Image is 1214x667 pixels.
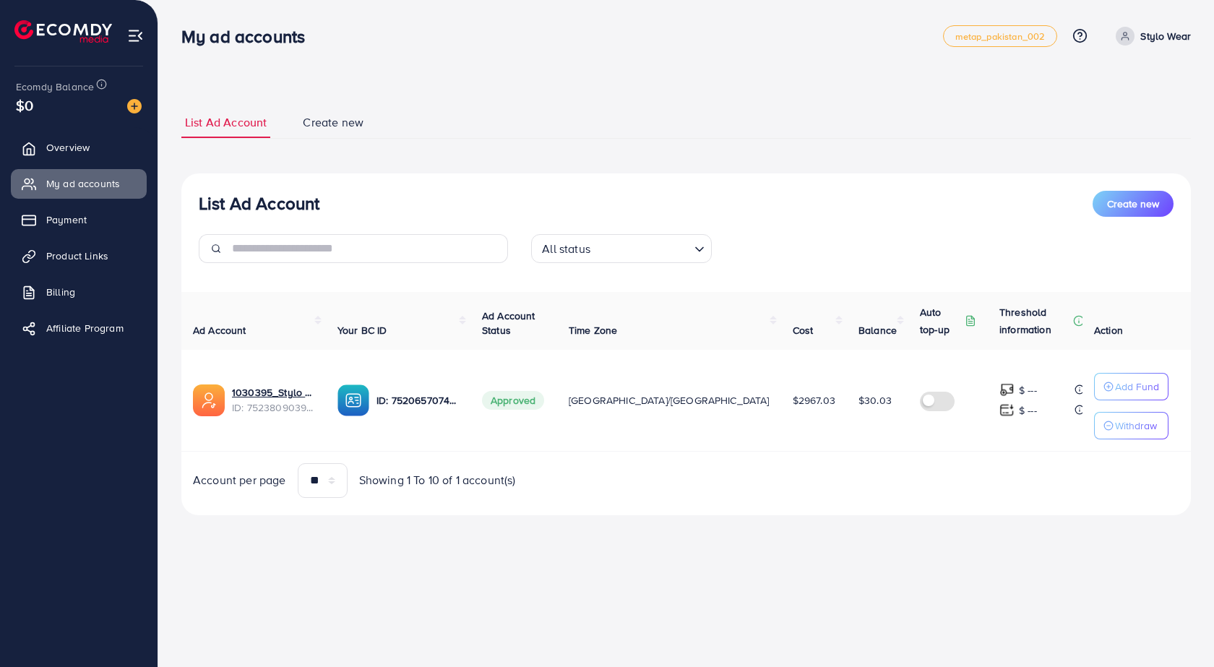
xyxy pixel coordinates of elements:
[569,323,617,337] span: Time Zone
[46,212,87,227] span: Payment
[337,384,369,416] img: ic-ba-acc.ded83a64.svg
[193,323,246,337] span: Ad Account
[1115,378,1159,395] p: Add Fund
[569,393,770,408] span: [GEOGRAPHIC_DATA]/[GEOGRAPHIC_DATA]
[482,391,544,410] span: Approved
[193,472,286,489] span: Account per page
[539,238,593,259] span: All status
[181,26,317,47] h3: My ad accounts
[1115,417,1157,434] p: Withdraw
[127,99,142,113] img: image
[858,323,897,337] span: Balance
[127,27,144,44] img: menu
[1094,323,1123,337] span: Action
[999,304,1070,338] p: Threshold information
[11,133,147,162] a: Overview
[46,249,108,263] span: Product Links
[1019,402,1037,419] p: $ ---
[1093,191,1174,217] button: Create new
[1107,197,1159,211] span: Create new
[16,79,94,94] span: Ecomdy Balance
[858,393,892,408] span: $30.03
[11,169,147,198] a: My ad accounts
[376,392,459,409] p: ID: 7520657074921996304
[16,95,33,116] span: $0
[531,234,712,263] div: Search for option
[955,32,1046,41] span: metap_pakistan_002
[232,400,314,415] span: ID: 7523809039034122257
[11,241,147,270] a: Product Links
[46,321,124,335] span: Affiliate Program
[1094,412,1168,439] button: Withdraw
[482,309,535,337] span: Ad Account Status
[595,236,689,259] input: Search for option
[46,176,120,191] span: My ad accounts
[185,114,267,131] span: List Ad Account
[14,20,112,43] img: logo
[793,323,814,337] span: Cost
[11,277,147,306] a: Billing
[303,114,363,131] span: Create new
[232,385,314,400] a: 1030395_Stylo Wear_1751773316264
[46,140,90,155] span: Overview
[232,385,314,415] div: <span class='underline'>1030395_Stylo Wear_1751773316264</span></br>7523809039034122257
[999,403,1015,418] img: top-up amount
[46,285,75,299] span: Billing
[999,382,1015,397] img: top-up amount
[1019,382,1037,399] p: $ ---
[11,205,147,234] a: Payment
[337,323,387,337] span: Your BC ID
[943,25,1058,47] a: metap_pakistan_002
[793,393,835,408] span: $2967.03
[1094,373,1168,400] button: Add Fund
[199,193,319,214] h3: List Ad Account
[920,304,962,338] p: Auto top-up
[193,384,225,416] img: ic-ads-acc.e4c84228.svg
[1140,27,1191,45] p: Stylo Wear
[359,472,516,489] span: Showing 1 To 10 of 1 account(s)
[1110,27,1191,46] a: Stylo Wear
[11,314,147,343] a: Affiliate Program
